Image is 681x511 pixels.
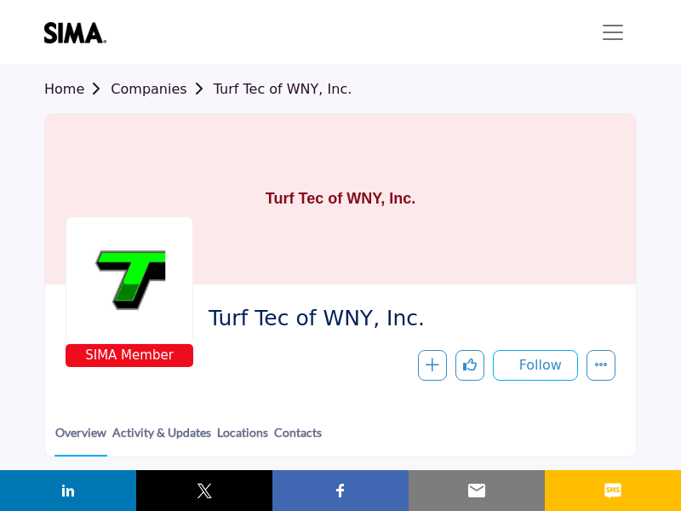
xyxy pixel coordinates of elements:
[216,423,269,455] a: Locations
[194,480,215,501] img: twitter sharing button
[69,346,190,365] span: SIMA Member
[466,480,487,501] img: email sharing button
[111,81,213,97] a: Companies
[587,350,615,381] button: More details
[58,480,78,501] img: linkedin sharing button
[54,423,107,456] a: Overview
[493,350,578,381] button: Follow
[455,350,484,381] button: Like
[266,114,415,284] h1: Turf Tec of WNY, Inc.
[214,81,352,97] a: Turf Tec of WNY, Inc.
[209,305,603,333] span: Turf Tec of WNY, Inc.
[589,15,637,49] button: Toggle navigation
[44,22,115,43] img: site Logo
[603,480,623,501] img: sms sharing button
[112,423,212,455] a: Activity & Updates
[44,81,111,97] a: Home
[330,480,351,501] img: facebook sharing button
[273,423,323,455] a: Contacts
